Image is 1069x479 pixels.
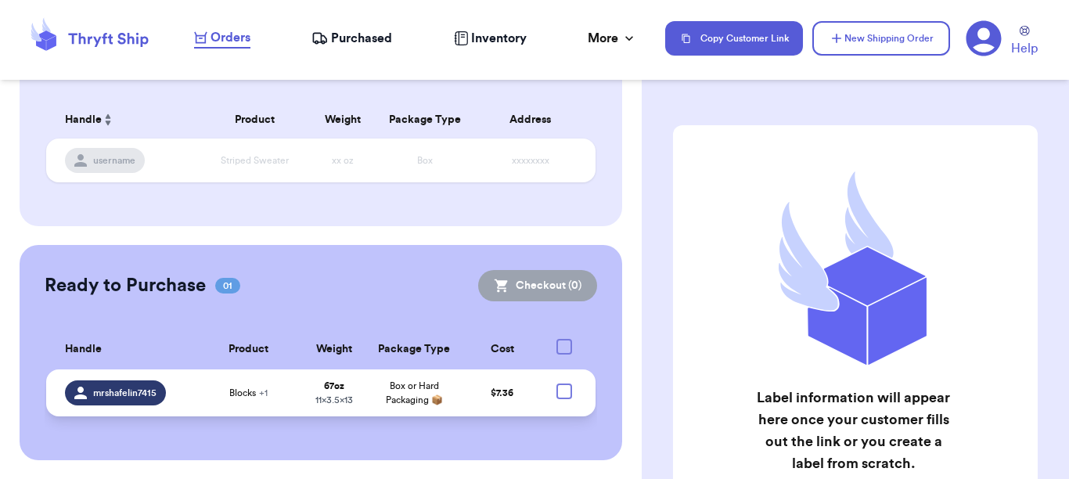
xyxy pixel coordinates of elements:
button: Sort ascending [102,110,114,129]
th: Weight [302,330,366,369]
span: Box or Hard Packaging 📦 [386,381,443,405]
span: + 1 [259,388,268,398]
span: 01 [215,278,240,294]
div: More [588,29,637,48]
span: Help [1011,39,1038,58]
span: xx oz [332,156,354,165]
span: Purchased [331,29,392,48]
th: Weight [310,101,376,139]
strong: 67 oz [324,381,344,391]
span: 11 x 3.5 x 13 [315,395,353,405]
span: Handle [65,112,102,128]
th: Address [474,101,596,139]
a: Purchased [311,29,392,48]
button: Copy Customer Link [665,21,803,56]
span: Inventory [471,29,527,48]
span: Striped Sweater [221,156,289,165]
h2: Label information will appear here once your customer fills out the link or you create a label fr... [753,387,955,474]
th: Package Type [376,101,474,139]
a: Inventory [454,29,527,48]
a: Orders [194,28,250,49]
span: Orders [211,28,250,47]
span: username [93,154,135,167]
th: Package Type [366,330,463,369]
button: New Shipping Order [812,21,950,56]
th: Cost [463,330,542,369]
th: Product [196,330,302,369]
span: Blocks [229,387,268,399]
th: Product [200,101,309,139]
span: $ 7.36 [491,388,513,398]
h2: Ready to Purchase [45,273,206,298]
span: Box [417,156,433,165]
span: mrshafelin7415 [93,387,157,399]
span: Handle [65,341,102,358]
button: Checkout (0) [478,270,597,301]
span: xxxxxxxx [512,156,549,165]
a: Help [1011,26,1038,58]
